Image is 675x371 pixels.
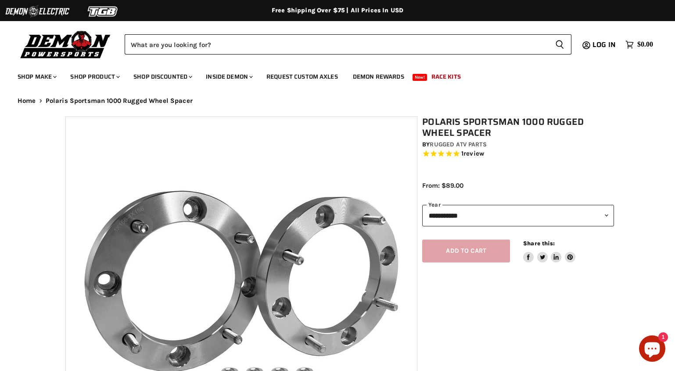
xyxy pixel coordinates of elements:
[463,150,484,158] span: review
[621,38,657,51] a: $0.00
[18,29,114,60] img: Demon Powersports
[18,97,36,105] a: Home
[346,68,411,86] a: Demon Rewards
[461,150,484,158] span: 1 reviews
[523,240,575,263] aside: Share this:
[260,68,345,86] a: Request Custom Axles
[422,149,614,159] span: Rated 5.0 out of 5 stars 1 reviews
[592,39,616,50] span: Log in
[425,68,467,86] a: Race Kits
[125,34,548,55] input: Search
[413,74,427,81] span: New!
[422,182,463,189] span: From: $89.00
[636,335,668,364] inbox-online-store-chat: Shopify online store chat
[637,40,653,49] span: $0.00
[523,240,555,247] span: Share this:
[11,64,651,86] ul: Main menu
[11,68,62,86] a: Shop Make
[125,34,571,55] form: Product
[422,140,614,149] div: by
[430,141,486,148] a: Rugged ATV Parts
[422,116,614,138] h1: Polaris Sportsman 1000 Rugged Wheel Spacer
[548,34,571,55] button: Search
[46,97,193,105] span: Polaris Sportsman 1000 Rugged Wheel Spacer
[589,41,621,49] a: Log in
[64,68,125,86] a: Shop Product
[199,68,258,86] a: Inside Demon
[70,3,136,20] img: TGB Logo 2
[422,205,614,226] select: year
[127,68,197,86] a: Shop Discounted
[4,3,70,20] img: Demon Electric Logo 2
